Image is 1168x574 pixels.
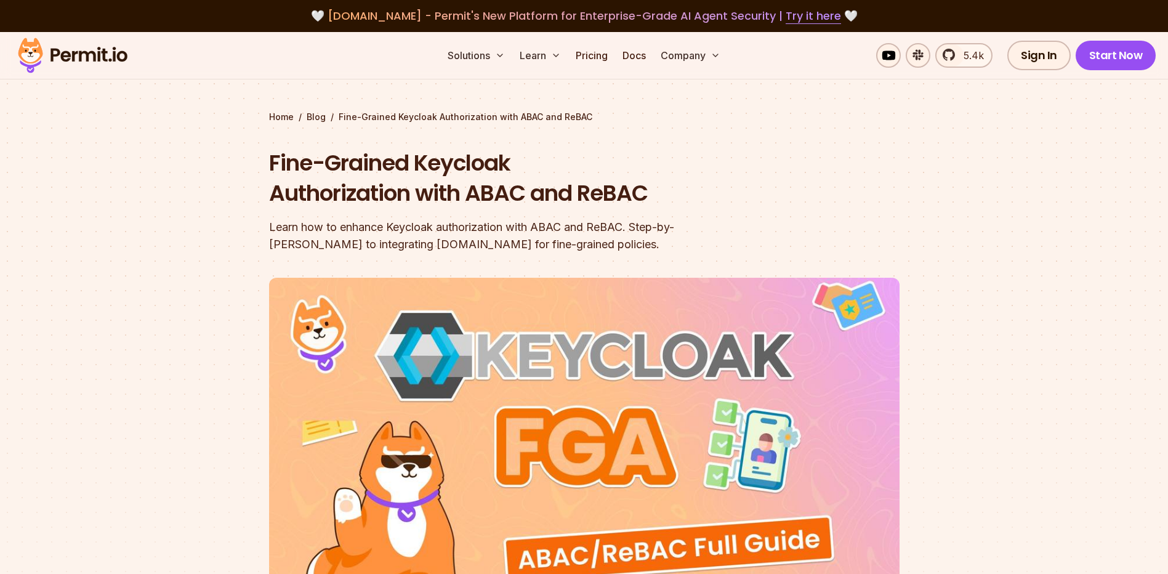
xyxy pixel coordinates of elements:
span: 5.4k [956,48,984,63]
h1: Fine-Grained Keycloak Authorization with ABAC and ReBAC [269,148,742,209]
button: Learn [515,43,566,68]
button: Solutions [443,43,510,68]
a: Try it here [786,8,841,24]
div: Learn how to enhance Keycloak authorization with ABAC and ReBAC. Step-by-[PERSON_NAME] to integra... [269,219,742,253]
img: Permit logo [12,34,133,76]
a: Home [269,111,294,123]
a: Pricing [571,43,613,68]
div: 🤍 🤍 [30,7,1138,25]
button: Company [656,43,725,68]
a: Start Now [1076,41,1156,70]
a: Sign In [1007,41,1071,70]
a: Docs [618,43,651,68]
div: / / [269,111,900,123]
span: [DOMAIN_NAME] - Permit's New Platform for Enterprise-Grade AI Agent Security | [328,8,841,23]
a: 5.4k [935,43,993,68]
a: Blog [307,111,326,123]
